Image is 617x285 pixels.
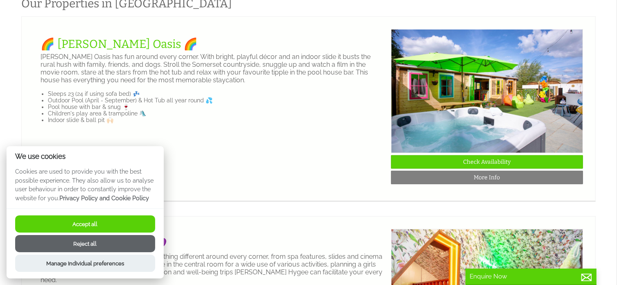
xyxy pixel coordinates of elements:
[7,167,164,208] p: Cookies are used to provide you with the best possible experience. They also allow us to analyse ...
[48,104,384,110] li: Pool house with bar & snug 🍷
[48,97,384,104] li: Outdoor Pool (April - September) & Hot Tub all year round 💦
[59,195,149,201] a: Privacy Policy and Cookie Policy
[391,171,583,184] a: More Info
[41,53,384,84] p: [PERSON_NAME] Oasis has fun around every corner. With bright, playful décor and an indoor slide i...
[391,29,583,154] img: Hot_Tub___Pool_House.original.JPG
[470,273,592,280] p: Enquire Now
[15,255,155,272] button: Manage Individual preferences
[48,90,384,97] li: Sleeps 23 (24 if using sofa bed) 💤
[48,117,384,123] li: Indoor slide & ball pit 🙌🏻
[48,110,384,117] li: Children's play area & trampoline 🛝
[41,37,198,51] a: 🌈 [PERSON_NAME] Oasis 🌈
[7,153,164,161] h2: We use cookies
[41,253,384,284] p: [PERSON_NAME] Hygge - There is something different around every corner, from spa features, slides...
[391,155,583,169] a: Check Availability
[15,215,155,233] button: Accept all
[15,235,155,252] button: Reject all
